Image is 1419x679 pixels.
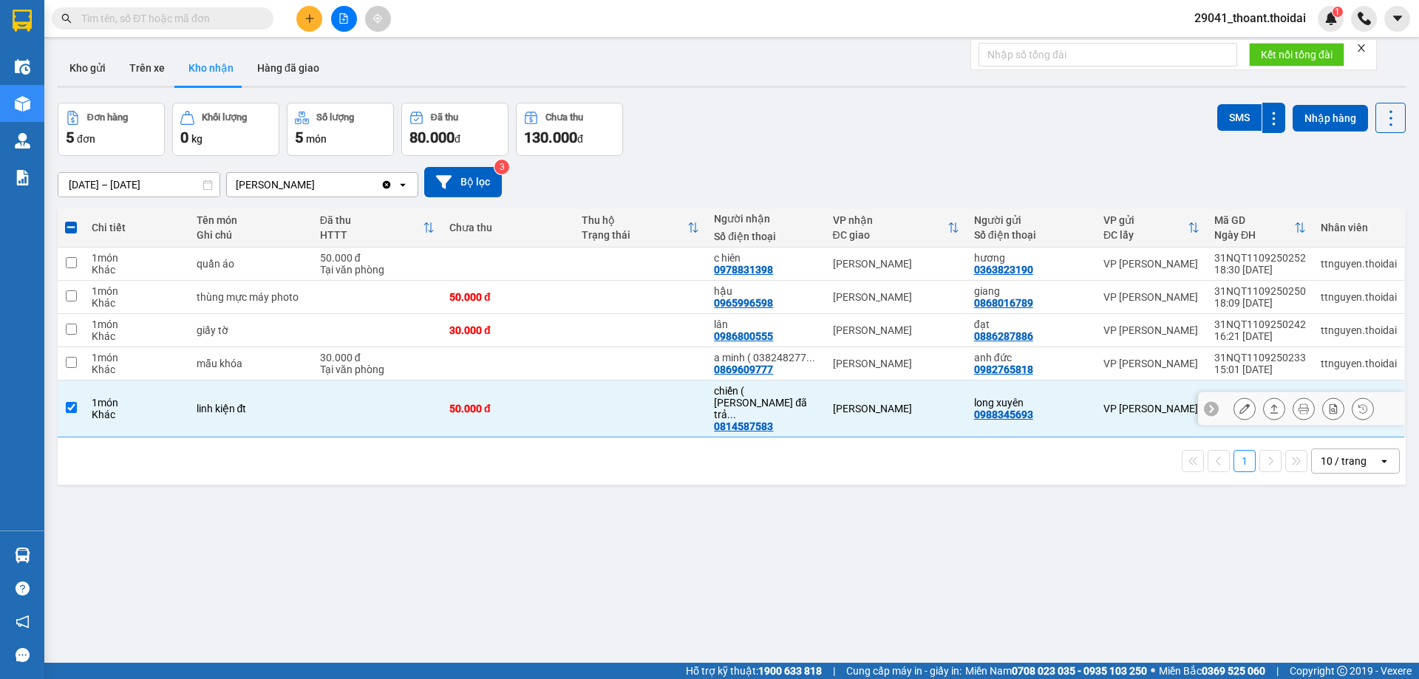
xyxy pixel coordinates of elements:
div: 0978831398 [714,264,773,276]
span: 80.000 [409,129,455,146]
div: Tên món [197,214,305,226]
div: Tại văn phòng [320,364,435,375]
svg: open [1378,455,1390,467]
div: a minh ( 0382482776 ) [714,352,817,364]
div: VP [PERSON_NAME] [1103,324,1199,336]
div: 1 món [92,252,181,264]
div: hậu [714,285,817,297]
div: Đã thu [320,214,423,226]
div: 0868016789 [974,297,1033,309]
button: Hàng đã giao [245,50,331,86]
div: ttnguyen.thoidai [1321,358,1397,369]
th: Toggle SortBy [1207,208,1313,248]
div: 31NQT1109250233 [1214,352,1306,364]
span: 5 [295,129,303,146]
div: Số điện thoại [974,229,1089,241]
button: caret-down [1384,6,1410,32]
span: kg [191,133,203,145]
div: VP [PERSON_NAME] [1103,358,1199,369]
div: Ghi chú [197,229,305,241]
div: hương [974,252,1089,264]
div: 10 / trang [1321,454,1367,468]
div: long xuyên [974,397,1089,409]
span: 29041_thoant.thoidai [1182,9,1318,27]
div: ĐC giao [833,229,947,241]
span: Miền Bắc [1159,663,1265,679]
div: 0869609777 [714,364,773,375]
div: 31NQT1109250250 [1214,285,1306,297]
sup: 1 [1333,7,1343,17]
div: [PERSON_NAME] [833,358,959,369]
div: ttnguyen.thoidai [1321,258,1397,270]
div: [PERSON_NAME] [833,291,959,303]
div: Khác [92,330,181,342]
button: file-add [331,6,357,32]
span: file-add [338,13,349,24]
strong: 0708 023 035 - 0935 103 250 [1012,665,1147,677]
th: Toggle SortBy [574,208,707,248]
div: 50.000 đ [449,291,567,303]
input: Nhập số tổng đài [979,43,1237,66]
div: Khác [92,264,181,276]
img: warehouse-icon [15,59,30,75]
span: notification [16,615,30,629]
div: 0965996598 [714,297,773,309]
div: 1 món [92,285,181,297]
div: quần áo [197,258,305,270]
div: Thu hộ [582,214,687,226]
button: Khối lượng0kg [172,103,279,156]
div: 18:30 [DATE] [1214,264,1306,276]
div: Khác [92,364,181,375]
div: Người gửi [974,214,1089,226]
th: Toggle SortBy [826,208,967,248]
div: 1 món [92,352,181,364]
div: giang [974,285,1089,297]
div: Người nhận [714,213,817,225]
span: | [833,663,835,679]
div: đạt [974,318,1089,330]
div: lân [714,318,817,330]
div: 31NQT1109250252 [1214,252,1306,264]
span: 5 [66,129,74,146]
span: ⚪️ [1151,668,1155,674]
span: đ [577,133,583,145]
strong: 1900 633 818 [758,665,822,677]
img: icon-new-feature [1324,12,1338,25]
span: copyright [1337,666,1347,676]
span: Hỗ trợ kỹ thuật: [686,663,822,679]
span: đơn [77,133,95,145]
div: 30.000 đ [449,324,567,336]
span: 1 [1335,7,1340,17]
button: Đã thu80.000đ [401,103,508,156]
button: Số lượng5món [287,103,394,156]
div: Nhân viên [1321,222,1397,233]
div: 0986800555 [714,330,773,342]
span: Kết nối tổng đài [1261,47,1333,63]
span: aim [372,13,383,24]
input: Tìm tên, số ĐT hoặc mã đơn [81,10,256,27]
span: 0 [180,129,188,146]
div: mẫu khóa [197,358,305,369]
span: message [16,648,30,662]
button: Trên xe [118,50,177,86]
span: đ [455,133,460,145]
div: VP gửi [1103,214,1188,226]
div: VP [PERSON_NAME] [1103,403,1199,414]
span: caret-down [1391,12,1404,25]
div: VP nhận [833,214,947,226]
input: Selected Lý Nhân. [316,177,318,192]
div: 1 món [92,318,181,330]
div: Trạng thái [582,229,687,241]
div: ttnguyen.thoidai [1321,324,1397,336]
div: ttnguyen.thoidai [1321,291,1397,303]
div: 15:01 [DATE] [1214,364,1306,375]
img: logo-vxr [13,10,32,32]
div: linh kiện đt [197,403,305,414]
button: plus [296,6,322,32]
button: Đơn hàng5đơn [58,103,165,156]
strong: 0369 525 060 [1202,665,1265,677]
sup: 3 [494,160,509,174]
div: [PERSON_NAME] [236,177,315,192]
button: Kho nhận [177,50,245,86]
svg: open [397,179,409,191]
